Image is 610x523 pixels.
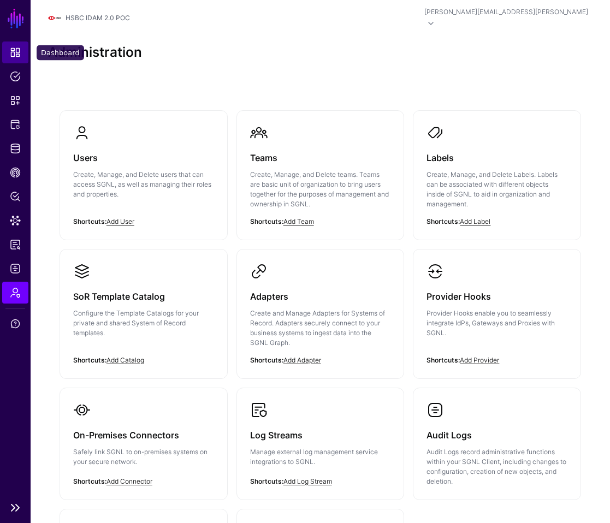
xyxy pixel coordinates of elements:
[250,170,391,209] p: Create, Manage, and Delete teams. Teams are basic unit of organization to bring users together fo...
[250,217,283,225] strong: Shortcuts:
[283,217,314,225] a: Add Team
[73,289,214,304] h3: SoR Template Catalog
[10,71,21,82] span: Policies
[427,308,567,338] p: Provider Hooks enable you to seamlessly integrate IdPs, Gateways and Proxies with SGNL.
[10,119,21,130] span: Protected Systems
[10,239,21,250] span: Reports
[10,167,21,178] span: CAEP Hub
[73,477,106,485] strong: Shortcuts:
[73,356,106,364] strong: Shortcuts:
[66,14,130,22] a: HSBC IDAM 2.0 POC
[10,287,21,298] span: Admin
[460,217,490,225] a: Add Label
[73,170,214,199] p: Create, Manage, and Delete users that can access SGNL, as well as managing their roles and proper...
[2,234,28,255] a: Reports
[48,44,593,60] h2: Administration
[460,356,499,364] a: Add Provider
[10,95,21,106] span: Snippets
[106,217,134,225] a: Add User
[48,11,61,25] img: svg+xml;base64,PD94bWwgdmVyc2lvbj0iMS4wIiBlbmNvZGluZz0idXRmLTgiPz4NCjwhLS0gR2VuZXJhdG9yOiBBZG9iZS...
[427,150,567,165] h3: Labels
[427,427,567,443] h3: Audit Logs
[237,388,404,497] a: Log StreamsManage external log management service integrations to SGNL.
[2,90,28,111] a: Snippets
[7,7,25,31] a: SGNL
[413,249,581,369] a: Provider HooksProvider Hooks enable you to seamlessly integrate IdPs, Gateways and Proxies with S...
[237,111,404,240] a: TeamsCreate, Manage, and Delete teams. Teams are basic unit of organization to bring users togeth...
[413,111,581,240] a: LabelsCreate, Manage, and Delete Labels. Labels can be associated with different objects inside o...
[10,143,21,154] span: Identity Data Fabric
[250,150,391,165] h3: Teams
[73,427,214,443] h3: On-Premises Connectors
[2,162,28,183] a: CAEP Hub
[37,45,84,61] div: Dashboard
[2,66,28,87] a: Policies
[73,217,106,225] strong: Shortcuts:
[106,356,144,364] a: Add Catalog
[250,289,391,304] h3: Adapters
[10,318,21,329] span: Support
[73,308,214,338] p: Configure the Template Catalogs for your private and shared System of Record templates.
[2,186,28,207] a: Policy Lens
[283,477,332,485] a: Add Log Stream
[60,388,227,497] a: On-Premises ConnectorsSafely link SGNL to on-premises systems on your secure network.
[427,170,567,209] p: Create, Manage, and Delete Labels. Labels can be associated with different objects inside of SGNL...
[250,356,283,364] strong: Shortcuts:
[250,447,391,467] p: Manage external log management service integrations to SGNL.
[2,138,28,159] a: Identity Data Fabric
[10,47,21,58] span: Dashboard
[250,477,283,485] strong: Shortcuts:
[413,388,581,500] a: Audit LogsAudit Logs record administrative functions within your SGNL Client, including changes t...
[106,477,152,485] a: Add Connector
[2,258,28,280] a: Logs
[2,114,28,135] a: Protected Systems
[10,191,21,202] span: Policy Lens
[73,150,214,165] h3: Users
[250,308,391,348] p: Create and Manage Adapters for Systems of Record. Adapters securely connect to your business syst...
[2,210,28,231] a: Data Lens
[283,356,321,364] a: Add Adapter
[60,249,227,369] a: SoR Template CatalogConfigure the Template Catalogs for your private and shared System of Record ...
[10,263,21,274] span: Logs
[424,7,588,17] div: [PERSON_NAME][EMAIL_ADDRESS][PERSON_NAME]
[427,447,567,486] p: Audit Logs record administrative functions within your SGNL Client, including changes to configur...
[2,41,28,63] a: Dashboard
[73,447,214,467] p: Safely link SGNL to on-premises systems on your secure network.
[427,356,460,364] strong: Shortcuts:
[237,249,404,378] a: AdaptersCreate and Manage Adapters for Systems of Record. Adapters securely connect to your busin...
[10,215,21,226] span: Data Lens
[60,111,227,230] a: UsersCreate, Manage, and Delete users that can access SGNL, as well as managing their roles and p...
[427,217,460,225] strong: Shortcuts:
[2,282,28,304] a: Admin
[427,289,567,304] h3: Provider Hooks
[250,427,391,443] h3: Log Streams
